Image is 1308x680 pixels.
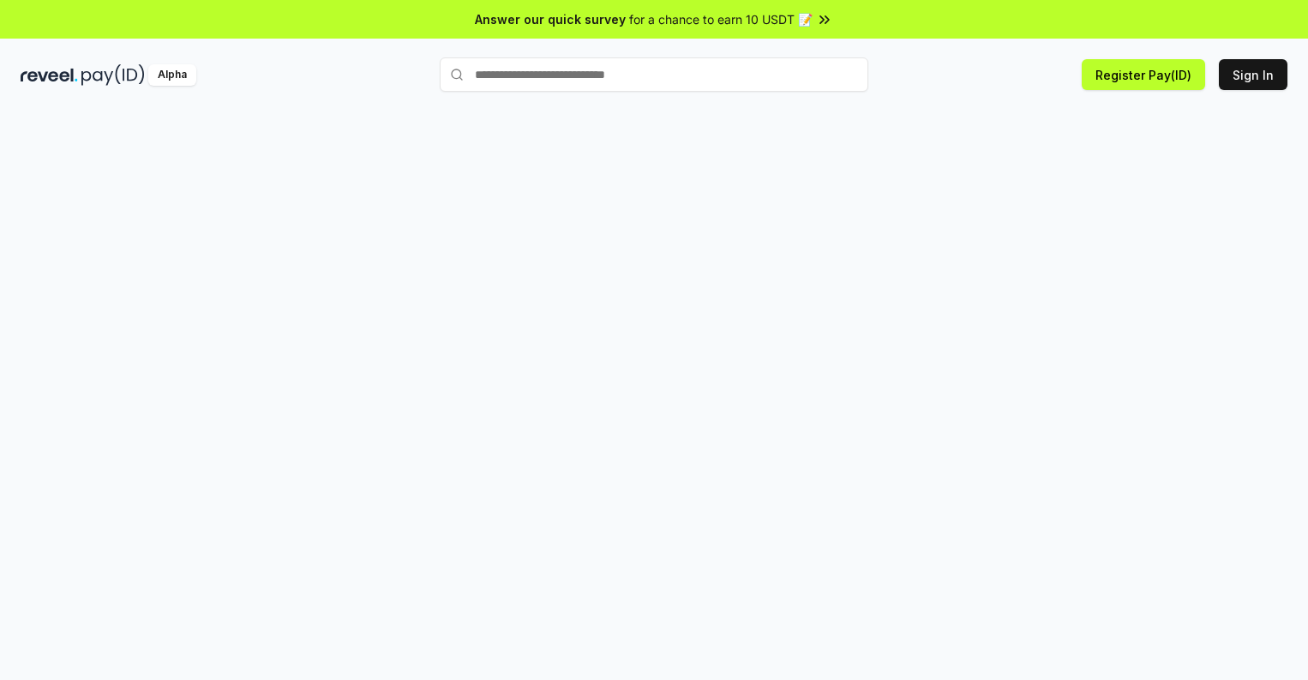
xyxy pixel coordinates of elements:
[629,10,813,28] span: for a chance to earn 10 USDT 📝
[81,64,145,86] img: pay_id
[475,10,626,28] span: Answer our quick survey
[1219,59,1287,90] button: Sign In
[1082,59,1205,90] button: Register Pay(ID)
[21,64,78,86] img: reveel_dark
[148,64,196,86] div: Alpha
